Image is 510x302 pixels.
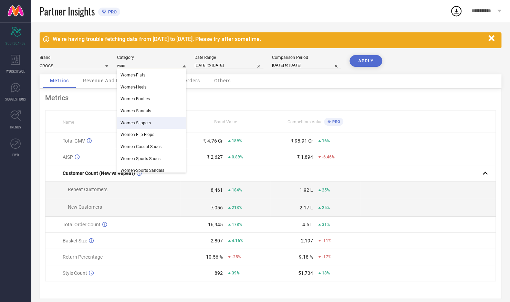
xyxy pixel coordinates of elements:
[50,78,69,83] span: Metrics
[211,238,223,243] div: 2,807
[322,155,335,159] span: -6.46%
[83,78,133,83] span: Revenue And Pricing
[291,138,313,144] div: ₹ 98.91 Cr
[63,238,87,243] span: Basket Size
[45,94,496,102] div: Metrics
[63,120,74,125] span: Name
[117,117,186,129] div: Women-Slippers
[211,205,223,210] div: 7,056
[121,144,162,149] span: Women-Casual Shoes
[63,170,135,176] span: Customer Count (New vs Repeat)
[232,222,242,227] span: 178%
[117,93,186,105] div: Women-Booties
[40,4,95,18] span: Partner Insights
[299,254,313,260] div: 9.18 %
[272,55,341,60] div: Comparison Period
[322,238,331,243] span: -11%
[40,55,108,60] div: Brand
[63,254,103,260] span: Return Percentage
[117,69,186,81] div: Women-Flats
[121,85,146,90] span: Women-Heels
[211,187,223,193] div: 8,461
[121,168,164,173] span: Women-Sports Sandals
[106,9,117,14] span: PRO
[117,55,186,60] div: Category
[232,138,242,143] span: 189%
[121,132,154,137] span: Women-Flip Flops
[63,270,87,276] span: Style Count
[53,36,485,42] div: We're having trouble fetching data from [DATE] to [DATE]. Please try after sometime.
[302,222,313,227] div: 4.5 L
[322,138,330,143] span: 16%
[121,108,151,113] span: Women-Sandals
[322,188,330,192] span: 25%
[63,154,73,160] span: AISP
[117,153,186,165] div: Women-Sports Shoes
[121,156,160,161] span: Women-Sports Shoes
[300,187,313,193] div: 1.92 L
[322,205,330,210] span: 25%
[232,205,242,210] span: 213%
[117,165,186,176] div: Women-Sports Sandals
[68,204,102,210] span: New Customers
[121,73,145,77] span: Women-Flats
[195,62,263,69] input: Select date range
[117,81,186,93] div: Women-Heels
[10,124,21,129] span: TRENDS
[6,69,25,74] span: WORKSPACE
[331,119,340,124] span: PRO
[208,222,223,227] div: 16,945
[232,254,241,259] span: -25%
[117,141,186,153] div: Women-Casual Shoes
[215,270,223,276] div: 892
[203,138,223,144] div: ₹ 4.76 Cr
[301,238,313,243] div: 2,197
[5,96,26,102] span: SUGGESTIONS
[288,119,322,124] span: Competitors Value
[298,270,313,276] div: 51,734
[322,271,330,275] span: 18%
[117,129,186,140] div: Women-Flip Flops
[117,105,186,117] div: Women-Sandals
[206,254,223,260] div: 10.56 %
[232,271,240,275] span: 39%
[63,222,101,227] span: Total Order Count
[121,121,151,125] span: Women-Slippers
[214,78,231,83] span: Others
[207,154,223,160] div: ₹ 2,627
[297,154,313,160] div: ₹ 1,894
[350,55,382,67] button: APPLY
[272,62,341,69] input: Select comparison period
[214,119,237,124] span: Brand Value
[232,188,242,192] span: 184%
[12,152,19,157] span: FWD
[121,96,150,101] span: Women-Booties
[195,55,263,60] div: Date Range
[300,205,313,210] div: 2.17 L
[68,187,107,192] span: Repeat Customers
[322,254,331,259] span: -17%
[450,5,462,17] div: Open download list
[232,155,243,159] span: 0.89%
[6,41,26,46] span: SCORECARDS
[63,138,85,144] span: Total GMV
[322,222,330,227] span: 31%
[232,238,243,243] span: 4.16%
